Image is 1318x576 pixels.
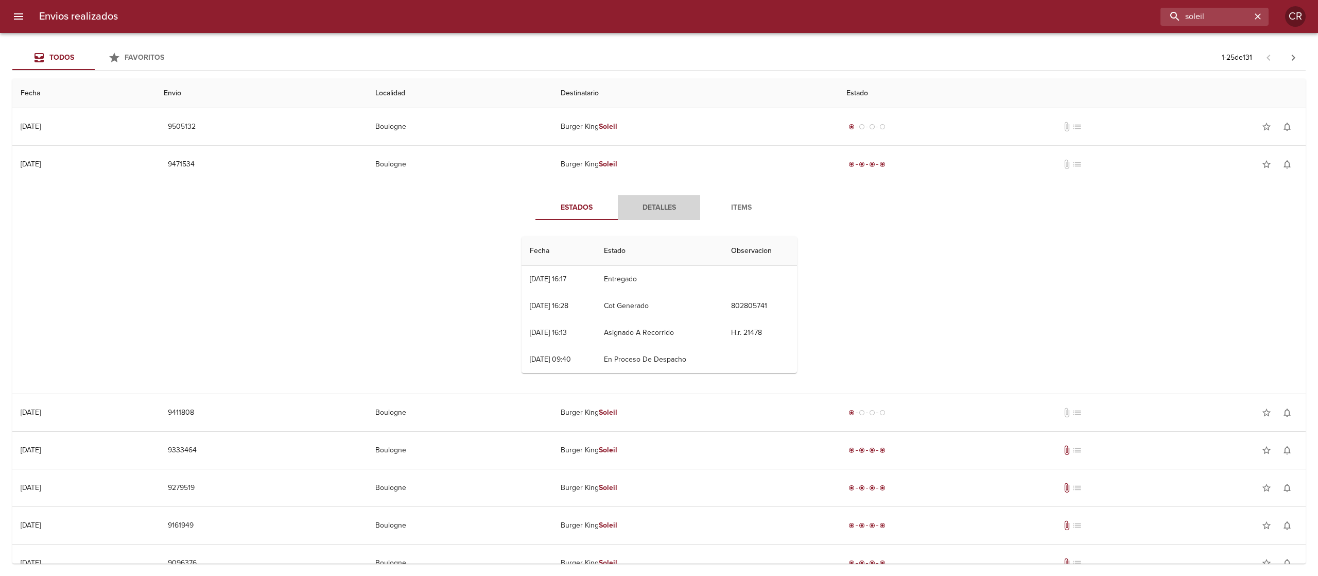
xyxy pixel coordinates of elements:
div: Entregado [846,445,888,455]
button: Activar notificaciones [1277,440,1297,461]
em: Soleil [599,521,617,530]
td: Burger King [552,108,839,145]
span: Pagina siguiente [1281,45,1306,70]
td: Burger King [552,394,839,431]
span: 9471534 [168,158,195,171]
div: Tabs Envios [12,45,177,70]
div: [DATE] [21,558,41,567]
button: Agregar a favoritos [1256,402,1277,423]
span: notifications_none [1282,558,1292,568]
span: radio_button_checked [859,485,865,491]
div: Entregado [846,520,888,531]
div: [DATE] 16:28 [530,301,568,310]
span: radio_button_checked [848,410,855,416]
p: 1 - 25 de 131 [1222,53,1252,63]
span: No tiene pedido asociado [1072,558,1082,568]
div: [DATE] [21,446,41,454]
th: Estado [596,236,723,266]
span: radio_button_checked [848,485,855,491]
span: Tiene documentos adjuntos [1062,558,1072,568]
td: Burger King [552,146,839,183]
div: [DATE] 16:17 [530,275,566,283]
button: Agregar a favoritos [1256,440,1277,461]
span: No tiene pedido asociado [1072,445,1082,455]
div: Entregado [846,483,888,493]
th: Destinatario [552,79,839,108]
td: Burger King [552,469,839,506]
th: Envio [155,79,367,108]
td: En Proceso De Despacho [596,346,723,373]
button: 9096376 [164,554,201,573]
td: H.r. 21478 [723,319,796,346]
div: [DATE] 16:13 [530,328,567,337]
td: Boulogne [367,146,552,183]
div: [DATE] 09:40 [530,355,571,364]
span: star_border [1261,159,1272,170]
em: Soleil [599,446,617,454]
span: star_border [1261,445,1272,455]
td: Boulogne [367,469,552,506]
button: 9161949 [164,516,198,535]
button: Agregar a favoritos [1256,515,1277,536]
span: Detalles [624,201,694,214]
span: radio_button_checked [879,485,886,491]
div: Entregado [846,159,888,170]
td: Burger King [552,507,839,544]
span: radio_button_checked [848,560,855,566]
div: [DATE] [21,160,41,168]
span: 9096376 [168,557,197,570]
span: radio_button_checked [869,161,875,167]
div: [DATE] [21,483,41,492]
em: Soleil [599,122,617,131]
table: Tabla de seguimiento [522,236,797,373]
span: notifications_none [1282,408,1292,418]
div: Generado [846,122,888,132]
input: buscar [1160,8,1251,26]
button: 9411808 [164,403,198,422]
span: radio_button_checked [859,560,865,566]
span: No tiene documentos adjuntos [1062,122,1072,132]
span: radio_button_unchecked [869,410,875,416]
span: radio_button_unchecked [879,124,886,130]
div: Entregado [846,558,888,568]
button: 9505132 [164,117,200,137]
span: No tiene pedido asociado [1072,483,1082,493]
th: Estado [838,79,1306,108]
span: star_border [1261,558,1272,568]
button: 9471534 [164,155,199,174]
div: Abrir información de usuario [1285,6,1306,27]
span: radio_button_unchecked [859,124,865,130]
div: Generado [846,408,888,418]
span: star_border [1261,408,1272,418]
td: Boulogne [367,507,552,544]
span: radio_button_checked [879,522,886,529]
span: radio_button_checked [869,485,875,491]
span: Tiene documentos adjuntos [1062,445,1072,455]
em: Soleil [599,160,617,168]
button: Agregar a favoritos [1256,154,1277,175]
button: Activar notificaciones [1277,553,1297,573]
span: radio_button_checked [848,161,855,167]
span: radio_button_unchecked [879,410,886,416]
span: radio_button_checked [879,560,886,566]
th: Fecha [522,236,596,266]
span: radio_button_checked [869,447,875,453]
span: notifications_none [1282,483,1292,493]
th: Observacion [723,236,796,266]
button: Activar notificaciones [1277,402,1297,423]
span: 9411808 [168,406,194,419]
span: No tiene pedido asociado [1072,122,1082,132]
span: No tiene pedido asociado [1072,159,1082,170]
span: star_border [1261,520,1272,531]
span: 9505132 [168,121,196,133]
span: radio_button_unchecked [859,410,865,416]
span: radio_button_checked [879,161,886,167]
div: [DATE] [21,122,41,131]
span: Tiene documentos adjuntos [1062,520,1072,531]
span: star_border [1261,483,1272,493]
span: No tiene documentos adjuntos [1062,408,1072,418]
span: Tiene documentos adjuntos [1062,483,1072,493]
em: Soleil [599,483,617,492]
span: radio_button_unchecked [869,124,875,130]
span: No tiene pedido asociado [1072,408,1082,418]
